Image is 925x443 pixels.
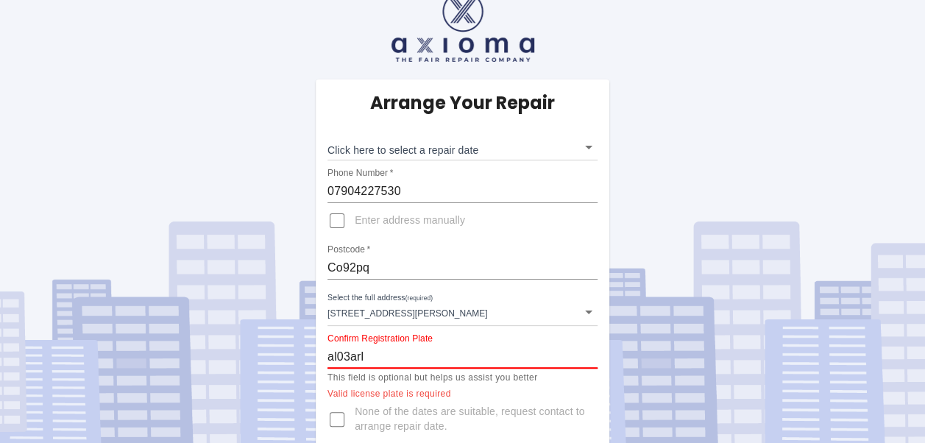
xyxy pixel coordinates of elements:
p: This field is optional but helps us assist you better [327,371,598,386]
div: [STREET_ADDRESS][PERSON_NAME] [327,299,598,325]
small: (required) [405,295,433,302]
label: Phone Number [327,167,393,180]
span: Enter address manually [355,213,465,228]
label: Confirm Registration Plate [327,332,433,344]
label: Postcode [327,244,370,256]
p: Valid license plate is required [327,387,598,402]
label: Select the full address [327,292,433,304]
span: None of the dates are suitable, request contact to arrange repair date. [355,405,586,434]
h5: Arrange Your Repair [370,91,555,115]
